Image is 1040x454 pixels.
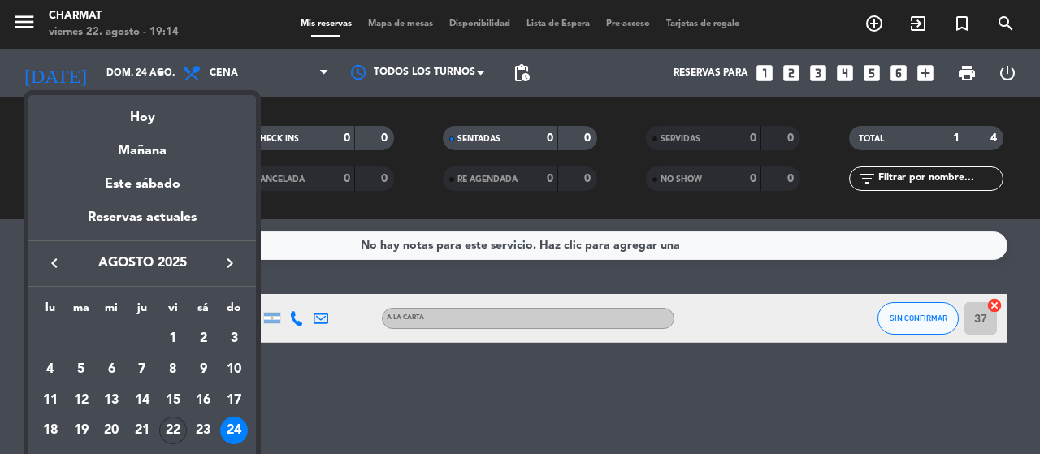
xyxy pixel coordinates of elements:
td: 16 de agosto de 2025 [188,385,219,416]
td: 19 de agosto de 2025 [66,415,97,446]
span: agosto 2025 [69,253,215,274]
div: 17 [220,387,248,414]
td: 8 de agosto de 2025 [158,354,188,385]
div: 24 [220,417,248,444]
div: Mañana [28,128,256,162]
td: 6 de agosto de 2025 [96,354,127,385]
div: 1 [159,325,187,352]
div: 23 [189,417,217,444]
i: keyboard_arrow_right [220,253,240,273]
th: lunes [35,299,66,324]
div: 21 [128,417,156,444]
div: 19 [67,417,95,444]
div: 22 [159,417,187,444]
td: 11 de agosto de 2025 [35,385,66,416]
div: 11 [37,387,64,414]
th: viernes [158,299,188,324]
td: 3 de agosto de 2025 [219,323,249,354]
td: 14 de agosto de 2025 [127,385,158,416]
td: 10 de agosto de 2025 [219,354,249,385]
td: 22 de agosto de 2025 [158,415,188,446]
th: jueves [127,299,158,324]
td: 18 de agosto de 2025 [35,415,66,446]
td: 21 de agosto de 2025 [127,415,158,446]
button: keyboard_arrow_left [40,253,69,274]
td: 24 de agosto de 2025 [219,415,249,446]
th: miércoles [96,299,127,324]
div: 6 [97,356,125,383]
div: 18 [37,417,64,444]
div: Hoy [28,95,256,128]
div: 2 [189,325,217,352]
div: 15 [159,387,187,414]
div: 12 [67,387,95,414]
td: 17 de agosto de 2025 [219,385,249,416]
div: 7 [128,356,156,383]
td: 20 de agosto de 2025 [96,415,127,446]
div: 4 [37,356,64,383]
div: Este sábado [28,162,256,207]
td: 1 de agosto de 2025 [158,323,188,354]
td: 23 de agosto de 2025 [188,415,219,446]
div: 9 [189,356,217,383]
div: 13 [97,387,125,414]
td: 12 de agosto de 2025 [66,385,97,416]
div: 8 [159,356,187,383]
td: 4 de agosto de 2025 [35,354,66,385]
div: Reservas actuales [28,207,256,240]
th: domingo [219,299,249,324]
div: 10 [220,356,248,383]
i: keyboard_arrow_left [45,253,64,273]
div: 16 [189,387,217,414]
th: martes [66,299,97,324]
button: keyboard_arrow_right [215,253,245,274]
div: 3 [220,325,248,352]
td: AGO. [35,323,158,354]
td: 2 de agosto de 2025 [188,323,219,354]
td: 9 de agosto de 2025 [188,354,219,385]
div: 14 [128,387,156,414]
td: 5 de agosto de 2025 [66,354,97,385]
div: 5 [67,356,95,383]
th: sábado [188,299,219,324]
td: 15 de agosto de 2025 [158,385,188,416]
td: 7 de agosto de 2025 [127,354,158,385]
td: 13 de agosto de 2025 [96,385,127,416]
div: 20 [97,417,125,444]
